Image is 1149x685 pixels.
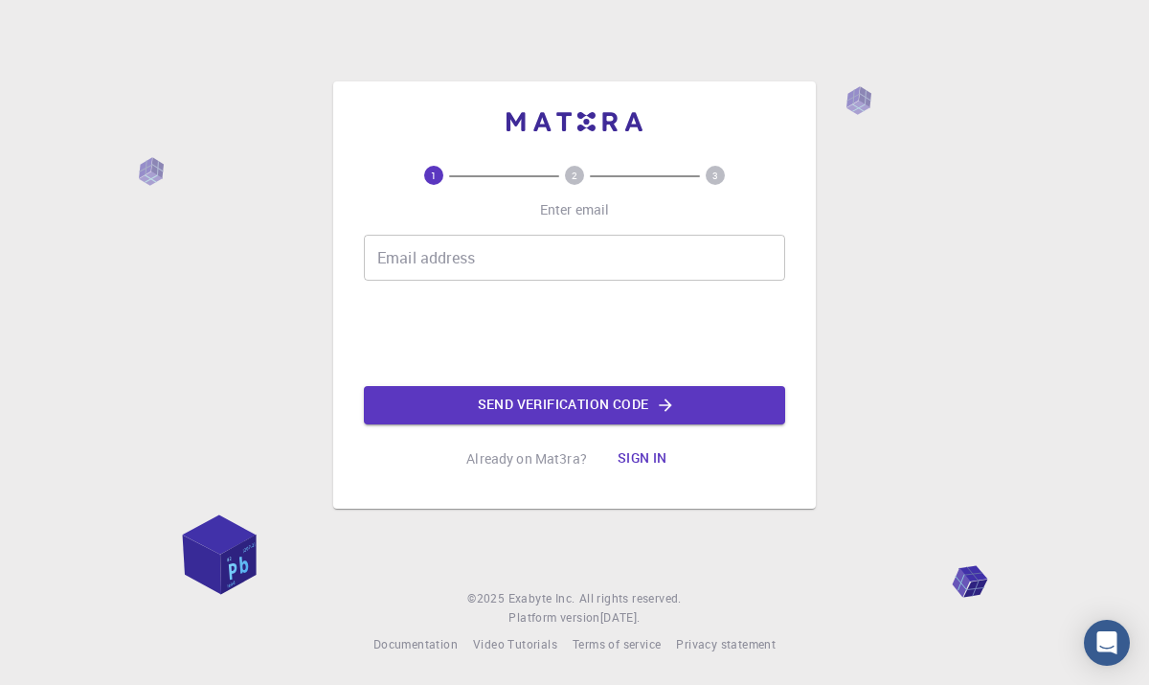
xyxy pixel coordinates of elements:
[600,609,641,625] span: [DATE] .
[373,635,458,654] a: Documentation
[508,608,599,628] span: Platform version
[473,636,557,651] span: Video Tutorials
[1084,620,1130,666] div: Open Intercom Messenger
[676,635,776,654] a: Privacy statement
[466,449,587,468] p: Already on Mat3ra?
[573,635,661,654] a: Terms of service
[600,608,641,628] a: [DATE].
[540,200,610,219] p: Enter email
[602,440,683,478] button: Sign in
[467,589,507,608] span: © 2025
[473,635,557,654] a: Video Tutorials
[572,169,577,182] text: 2
[712,169,718,182] text: 3
[573,636,661,651] span: Terms of service
[373,636,458,651] span: Documentation
[508,590,575,605] span: Exabyte Inc.
[676,636,776,651] span: Privacy statement
[431,169,437,182] text: 1
[579,589,682,608] span: All rights reserved.
[429,296,720,371] iframe: reCAPTCHA
[364,386,785,424] button: Send verification code
[508,589,575,608] a: Exabyte Inc.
